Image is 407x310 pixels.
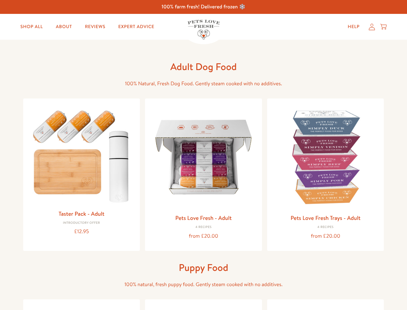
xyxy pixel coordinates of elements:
[291,214,361,222] a: Pets Love Fresh Trays - Adult
[28,221,135,225] div: Introductory Offer
[343,20,365,33] a: Help
[125,80,282,87] span: 100% Natural, Fresh Dog Food. Gently steam cooked with no additives.
[101,60,307,73] h1: Adult Dog Food
[150,104,257,211] img: Pets Love Fresh - Adult
[188,20,220,39] img: Pets Love Fresh
[28,227,135,236] div: £12.95
[150,225,257,229] div: 4 Recipes
[272,104,379,211] img: Pets Love Fresh Trays - Adult
[51,20,77,33] a: About
[175,214,232,222] a: Pets Love Fresh - Adult
[28,104,135,206] img: Taster Pack - Adult
[80,20,110,33] a: Reviews
[101,261,307,274] h1: Puppy Food
[113,20,160,33] a: Expert Advice
[272,232,379,241] div: from £20.00
[272,225,379,229] div: 4 Recipes
[59,210,104,218] a: Taster Pack - Adult
[150,232,257,241] div: from £20.00
[15,20,48,33] a: Shop All
[124,281,283,288] span: 100% natural, fresh puppy food. Gently steam cooked with no additives.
